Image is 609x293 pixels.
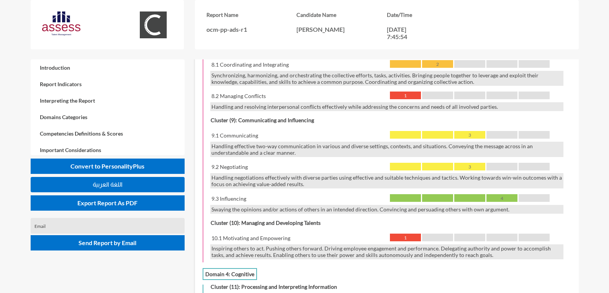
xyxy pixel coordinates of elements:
[210,60,387,69] div: 8.1 Coordinating and Integrating
[390,234,421,241] div: 1
[210,194,387,203] div: 9.3 Influencing
[31,159,185,174] button: Convert to PersonalityPlus
[70,162,144,170] span: Convert to PersonalityPlus
[209,115,316,125] h4: Cluster (9): Communicating and Influencing
[387,26,421,40] p: [DATE] 7:45:54
[206,26,296,33] p: ocm-pp-ads-r1
[210,234,387,242] div: 10.1 Motivating and Empowering
[79,239,136,246] span: Send Report by Email
[209,218,323,228] h4: Cluster (10): Managing and Developing Talents
[31,142,185,158] a: Important Considerations
[210,205,563,214] div: Swaying the opinions and/or actions of others in an intended direction. Convincing and persuading...
[77,199,138,206] span: Export Report As PDF
[209,282,339,292] h4: Cluster (11): Processing and Interpreting Information
[422,60,453,68] div: 2
[210,131,387,140] div: 9.1 Communicating
[296,11,386,18] h3: Candidate Name
[203,268,257,280] h3: Domain 4: Cognitive
[206,11,296,18] h3: Report Name
[31,109,185,125] a: Domains Categories
[42,11,80,36] img: AssessLogoo.svg
[31,235,185,250] button: Send Report by Email
[210,173,563,188] div: Handling negotiations effectively with diverse parties using effective and suitable techniques an...
[210,92,387,100] div: 8.2 Managing Conflicts
[210,244,563,260] div: Inspiring others to act. Pushing others forward. Driving employee engagement and performance. Del...
[31,59,185,76] a: Introduction
[31,125,185,142] a: Competencies Definitions & Scores
[31,92,185,109] a: Interpreting the Report
[296,26,386,33] p: [PERSON_NAME]
[454,163,485,170] div: 3
[387,11,477,18] h3: Date/Time
[210,102,563,111] div: Handling and resolving interpersonal conflicts effectively while addressing the concerns and need...
[210,71,563,86] div: Synchronizing, harmonizing, and orchestrating the collective efforts, tasks, activities. Bringing...
[31,195,185,211] button: Export Report As PDF
[390,92,421,99] div: 1
[93,181,123,188] span: اللغة العربية
[31,76,185,92] a: Report Indicators
[486,194,517,202] div: 4
[454,131,485,139] div: 3
[210,163,387,172] div: 9.2 Negotiating
[210,142,563,157] div: Handling effective two-way communication in various and diverse settings, contexts, and situation...
[31,177,185,192] button: اللغة العربية
[134,11,172,38] img: OCM.svg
